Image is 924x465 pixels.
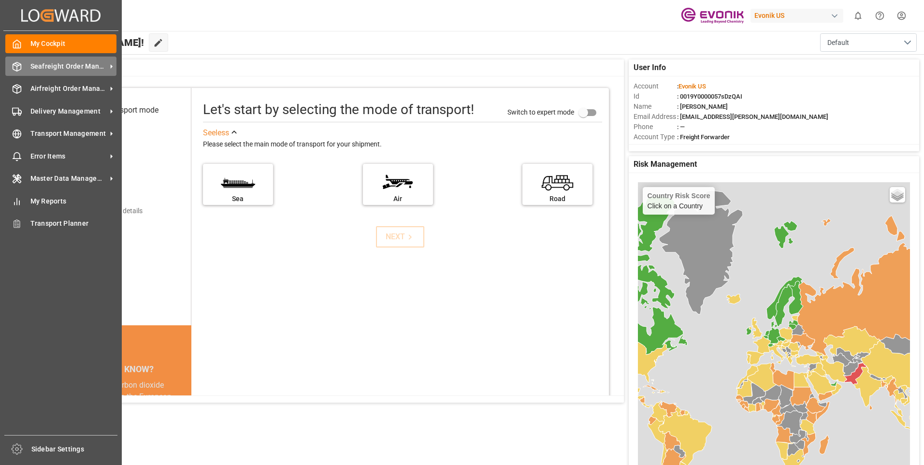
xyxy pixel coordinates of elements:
[30,39,117,49] span: My Cockpit
[869,5,891,27] button: Help Center
[677,113,828,120] span: : [EMAIL_ADDRESS][PERSON_NAME][DOMAIN_NAME]
[634,81,677,91] span: Account
[677,93,742,100] span: : 0019Y0000057sDzQAI
[40,33,144,52] span: Hello [PERSON_NAME]!
[677,83,706,90] span: :
[30,106,107,116] span: Delivery Management
[368,194,428,204] div: Air
[634,132,677,142] span: Account Type
[677,123,685,131] span: : —
[203,139,602,150] div: Please select the main mode of transport for your shipment.
[890,187,905,203] a: Layers
[376,226,424,247] button: NEXT
[30,129,107,139] span: Transport Management
[31,444,118,454] span: Sidebar Settings
[5,214,116,233] a: Transport Planner
[648,192,710,210] div: Click on a Country
[634,159,697,170] span: Risk Management
[507,108,574,116] span: Switch to expert mode
[5,34,116,53] a: My Cockpit
[634,62,666,73] span: User Info
[751,6,847,25] button: Evonik US
[30,174,107,184] span: Master Data Management
[203,100,474,120] div: Let's start by selecting the mode of transport!
[30,151,107,161] span: Error Items
[5,191,116,210] a: My Reports
[82,206,143,216] div: Add shipping details
[203,127,229,139] div: See less
[208,194,268,204] div: Sea
[648,192,710,200] h4: Country Risk Score
[178,379,191,437] button: next slide / item
[677,133,730,141] span: : Freight Forwarder
[634,112,677,122] span: Email Address
[820,33,917,52] button: open menu
[634,102,677,112] span: Name
[30,84,107,94] span: Airfreight Order Management
[527,194,588,204] div: Road
[30,196,117,206] span: My Reports
[679,83,706,90] span: Evonik US
[751,9,843,23] div: Evonik US
[634,91,677,102] span: Id
[681,7,744,24] img: Evonik-brand-mark-Deep-Purple-RGB.jpeg_1700498283.jpeg
[827,38,849,48] span: Default
[634,122,677,132] span: Phone
[30,61,107,72] span: Seafreight Order Management
[386,231,415,243] div: NEXT
[847,5,869,27] button: show 0 new notifications
[677,103,728,110] span: : [PERSON_NAME]
[30,218,117,229] span: Transport Planner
